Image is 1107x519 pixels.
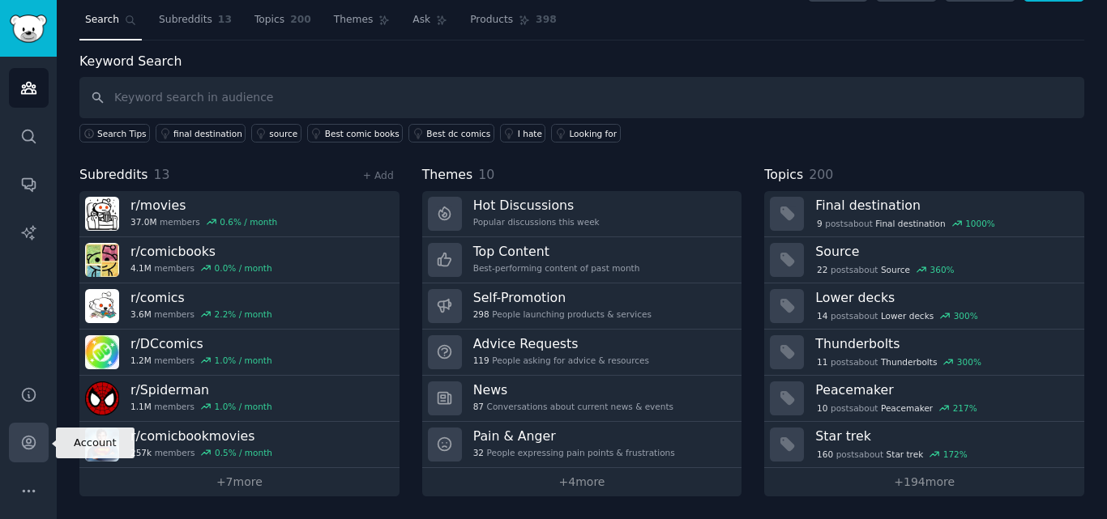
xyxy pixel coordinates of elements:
[173,128,242,139] div: final destination
[817,264,827,275] span: 22
[473,401,484,412] span: 87
[249,7,317,40] a: Topics200
[569,128,617,139] div: Looking for
[79,237,400,283] a: r/comicbooks4.1Mmembers0.0% / month
[473,243,640,260] h3: Top Content
[85,243,119,277] img: comicbooks
[156,124,246,143] a: final destination
[473,447,675,458] div: People expressing pain points & frustrations
[79,283,400,330] a: r/comics3.6Mmembers2.2% / month
[815,243,1073,260] h3: Source
[85,289,119,323] img: comics
[953,402,977,414] div: 217 %
[473,335,649,352] h3: Advice Requests
[815,447,968,462] div: post s about
[153,7,237,40] a: Subreddits13
[422,237,742,283] a: Top ContentBest-performing content of past month
[10,15,47,43] img: GummySearch logo
[254,13,284,28] span: Topics
[518,128,542,139] div: I hate
[473,262,640,274] div: Best-performing content of past month
[815,381,1073,398] h3: Peacemaker
[473,355,649,366] div: People asking for advice & resources
[85,197,119,231] img: movies
[881,264,910,275] span: Source
[809,167,833,182] span: 200
[85,428,119,462] img: comicbookmovies
[473,428,675,445] h3: Pain & Anger
[473,289,652,306] h3: Self-Promotion
[478,167,494,182] span: 10
[817,402,827,414] span: 10
[130,197,277,214] h3: r/ movies
[215,401,272,412] div: 1.0 % / month
[130,308,272,320] div: members
[536,13,557,28] span: 398
[159,13,212,28] span: Subreddits
[79,376,400,422] a: r/Spiderman1.1Mmembers1.0% / month
[154,167,170,182] span: 13
[130,289,272,306] h3: r/ comics
[764,468,1084,496] a: +194more
[954,310,978,321] div: 300 %
[815,216,996,231] div: post s about
[881,310,934,321] span: Lower decks
[215,308,272,320] div: 2.2 % / month
[464,7,562,40] a: Products398
[130,262,152,274] span: 4.1M
[473,401,673,412] div: Conversations about current news & events
[79,77,1084,118] input: Keyword search in audience
[422,283,742,330] a: Self-Promotion298People launching products & services
[473,308,652,320] div: People launching products & services
[130,447,152,458] span: 257k
[965,218,995,229] div: 1000 %
[130,216,277,228] div: members
[130,355,152,366] span: 1.2M
[764,191,1084,237] a: Final destination9postsaboutFinal destination1000%
[815,401,978,415] div: post s about
[817,310,827,321] span: 14
[887,449,924,460] span: Star trek
[815,308,979,323] div: post s about
[130,308,152,320] span: 3.6M
[500,124,546,143] a: I hate
[85,381,119,415] img: Spiderman
[215,355,272,366] div: 1.0 % / month
[551,124,620,143] a: Looking for
[817,449,833,460] span: 160
[764,283,1084,330] a: Lower decks14postsaboutLower decks300%
[130,216,156,228] span: 37.0M
[764,165,803,185] span: Topics
[422,191,742,237] a: Hot DiscussionsPopular discussions this week
[130,243,272,260] h3: r/ comicbooks
[930,264,955,275] div: 360 %
[97,128,147,139] span: Search Tips
[290,13,311,28] span: 200
[881,402,933,414] span: Peacemaker
[422,165,473,185] span: Themes
[815,262,955,277] div: post s about
[473,381,673,398] h3: News
[422,422,742,468] a: Pain & Anger32People expressing pain points & frustrations
[130,335,272,352] h3: r/ DCcomics
[470,13,513,28] span: Products
[473,355,489,366] span: 119
[815,289,1073,306] h3: Lower decks
[408,124,494,143] a: Best dc comics
[815,355,982,369] div: post s about
[269,128,297,139] div: source
[473,308,489,320] span: 298
[815,197,1073,214] h3: Final destination
[130,428,272,445] h3: r/ comicbookmovies
[328,7,396,40] a: Themes
[79,53,182,69] label: Keyword Search
[422,468,742,496] a: +4more
[130,262,272,274] div: members
[130,447,272,458] div: members
[79,468,400,496] a: +7more
[85,335,119,369] img: DCcomics
[412,13,430,28] span: Ask
[422,376,742,422] a: News87Conversations about current news & events
[422,330,742,376] a: Advice Requests119People asking for advice & resources
[764,237,1084,283] a: Source22postsaboutSource360%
